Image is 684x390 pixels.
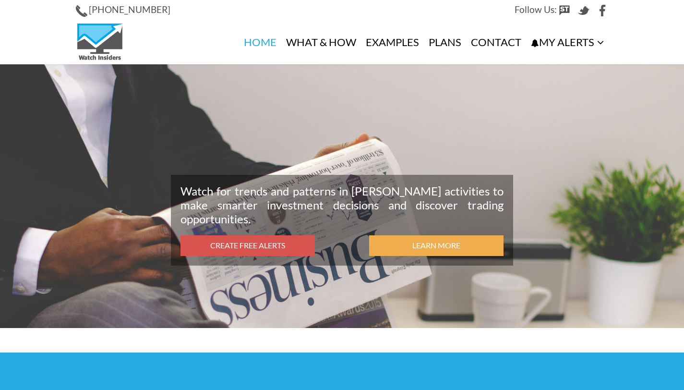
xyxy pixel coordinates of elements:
[526,21,609,64] a: My Alerts
[180,184,504,226] p: Watch for trends and patterns in [PERSON_NAME] activities to make smarter investment decisions an...
[89,4,170,15] span: [PHONE_NUMBER]
[597,5,609,16] img: Facebook
[180,235,315,256] a: Create Free Alerts
[76,5,87,17] img: Phone
[515,4,557,15] span: Follow Us:
[361,21,424,64] a: Examples
[281,21,361,64] a: What & How
[578,5,589,16] img: Twitter
[466,21,526,64] a: Contact
[559,5,570,16] img: StockTwits
[369,235,504,256] a: Learn More
[239,21,281,64] a: Home
[424,21,466,64] a: Plans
